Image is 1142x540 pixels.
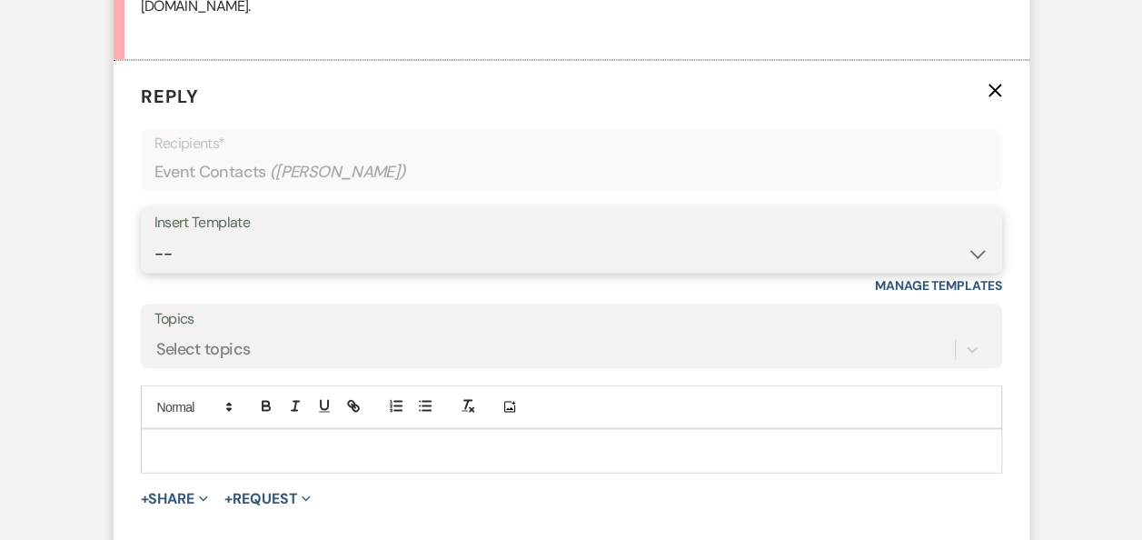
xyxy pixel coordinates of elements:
div: Select topics [156,337,251,362]
div: Event Contacts [154,154,988,189]
span: ( [PERSON_NAME] ) [270,159,406,184]
button: Request [224,491,311,505]
label: Topics [154,305,988,332]
button: Share [141,491,209,505]
span: Reply [141,84,199,107]
p: Recipients* [154,131,988,155]
div: Insert Template [154,209,988,235]
a: Manage Templates [875,276,1002,293]
span: + [141,491,149,505]
span: + [224,491,233,505]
